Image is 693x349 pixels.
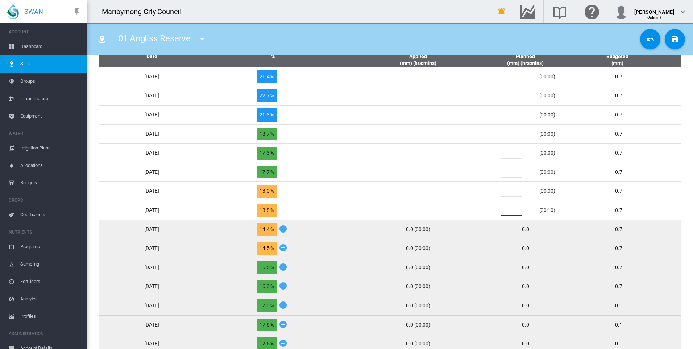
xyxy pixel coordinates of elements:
[20,55,81,73] span: Sites
[20,174,81,192] span: Budgets
[562,296,681,315] td: 0.1
[539,111,555,119] div: (00:00)
[9,26,81,38] span: ACCOUNT
[539,92,555,99] div: (00:00)
[406,283,430,290] span: 0.0 (00:00)
[24,7,43,16] span: SWAN
[562,124,681,144] td: 0.7
[99,315,199,334] td: [DATE]
[562,315,681,334] td: 0.1
[72,7,81,16] md-icon: icon-pin
[614,4,628,19] img: profile.jpg
[492,283,559,290] div: 0.0
[9,328,81,340] span: ADMINISTRATION
[406,264,430,271] span: 0.0 (00:00)
[257,185,277,198] span: 13.0 %
[20,73,81,90] span: Groups
[20,107,81,125] span: Equipment
[562,220,681,239] td: 0.7
[98,35,107,44] md-icon: icon-map-marker-radius
[539,149,555,157] div: (00:00)
[647,15,661,19] span: (Admin)
[646,35,655,44] md-icon: icon-undo
[198,35,207,44] md-icon: icon-menu-down
[102,7,188,17] div: Maribyrnong City Council
[562,163,681,182] td: 0.7
[99,181,199,201] td: [DATE]
[562,277,681,296] td: 0.7
[671,35,679,44] md-icon: icon-content-save
[492,264,559,271] div: 0.0
[20,90,81,107] span: Infrastructure
[257,128,277,141] span: 18.7 %
[257,319,277,332] span: 17.6 %
[20,38,81,55] span: Dashboard
[199,45,347,67] th: Soil Moisture %
[257,242,277,255] span: 14.5 %
[257,261,277,274] span: 15.5 %
[497,7,506,16] md-icon: icon-bell-ring
[562,258,681,277] td: 0.7
[640,29,660,49] button: Cancel Changes
[562,45,681,67] th: Budgeted (mm)
[562,67,681,86] td: 0.7
[492,302,559,309] div: 0.0
[406,321,430,329] span: 0.0 (00:00)
[99,67,199,86] td: [DATE]
[195,32,209,46] button: icon-menu-down
[95,32,109,46] button: Click to go to list of Sites
[257,108,277,122] span: 21.3 %
[99,258,199,277] td: [DATE]
[583,7,601,16] md-icon: Click here for help
[492,226,559,233] div: 0.0
[562,105,681,124] td: 0.7
[562,201,681,220] td: 0.7
[99,201,199,220] td: [DATE]
[406,226,430,233] span: 0.0 (00:00)
[257,223,277,236] span: 14.4 %
[118,33,191,44] span: 01 Angliss Reserve
[492,321,559,329] div: 0.0
[9,194,81,206] span: CROPS
[7,4,19,19] img: SWAN-Landscape-Logo-Colour-drop.png
[99,86,199,105] td: [DATE]
[347,45,489,67] th: Irrigation Applied (mm) (hrs:mins)
[562,86,681,105] td: 0.7
[492,340,559,348] div: 0.0
[679,7,687,16] md-icon: icon-chevron-down
[20,157,81,174] span: Allocations
[257,70,277,83] span: 21.4 %
[99,143,199,163] td: [DATE]
[257,299,277,312] span: 17.0 %
[257,280,277,293] span: 16.3 %
[539,207,555,214] div: (00:10)
[99,124,199,144] td: [DATE]
[99,105,199,124] td: [DATE]
[494,4,509,19] button: icon-bell-ring
[539,73,555,81] div: (00:00)
[20,255,81,273] span: Sampling
[20,206,81,223] span: Coefficients
[99,296,199,315] td: [DATE]
[551,7,568,16] md-icon: Search the knowledge base
[99,277,199,296] td: [DATE]
[539,188,555,195] div: (00:00)
[257,166,277,179] span: 17.7 %
[539,131,555,138] div: (00:00)
[562,239,681,258] td: 0.7
[562,143,681,163] td: 0.7
[20,290,81,308] span: Analytes
[634,5,674,13] div: [PERSON_NAME]
[99,239,199,258] td: [DATE]
[99,220,199,239] td: [DATE]
[406,245,430,252] span: 0.0 (00:00)
[99,45,199,67] th: Date
[20,139,81,157] span: Irrigation Plans
[406,302,430,309] span: 0.0 (00:00)
[406,340,430,348] span: 0.0 (00:00)
[9,128,81,139] span: WATER
[20,273,81,290] span: Fertilisers
[257,147,277,160] span: 17.3 %
[9,226,81,238] span: NUTRIENTS
[562,181,681,201] td: 0.7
